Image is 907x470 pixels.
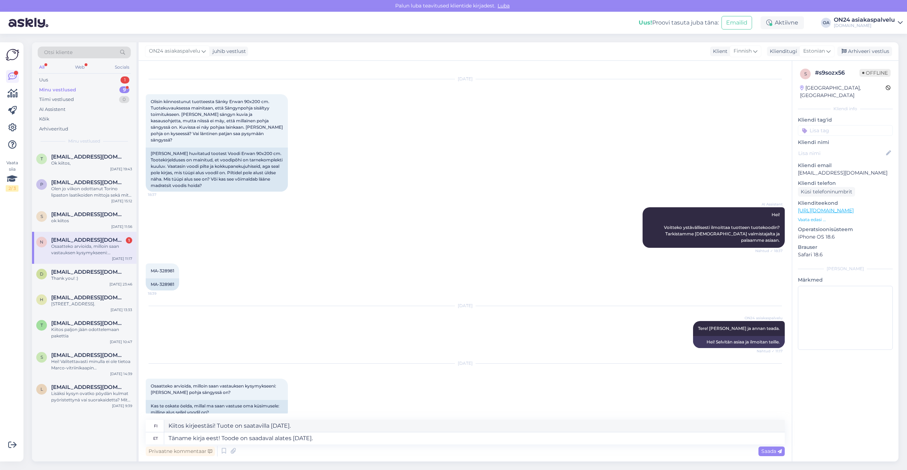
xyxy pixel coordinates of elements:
[761,448,782,454] span: Saada
[51,384,125,390] span: lehtinen.merja@gmail.com
[120,76,129,84] div: 1
[798,187,855,197] div: Küsi telefoninumbrit
[146,148,288,192] div: [PERSON_NAME] huvitatud tootest Voodi Erwan 90x200 cm. Tootekirjelduses on mainitud, et voodipõhi...
[51,186,132,198] div: Olen jo viikon odottanut Torino lipaston laatikoiden mittoja sekä mitä ABS-Kanttaus kulmissa tark...
[41,214,43,219] span: s
[119,86,129,94] div: 9
[51,269,125,275] span: donegandaniel2513@gmail.com
[51,390,132,403] div: Lisäksi kysyn ovatko pöydän kulmat pyöristettynä vai suorakaidetta? Mitä pöytä maksaisi minulle. ...
[146,447,215,456] div: Privaatne kommentaar
[639,19,652,26] b: Uus!
[698,326,780,331] span: Tere! [PERSON_NAME] ja annan teada.
[146,360,785,367] div: [DATE]
[112,403,132,408] div: [DATE] 9:39
[149,47,200,55] span: ON24 asiakaspalvelu
[815,69,859,77] div: # s9sozx56
[798,276,893,284] p: Märkmed
[755,248,783,253] span: Nähtud ✓ 18:37
[40,239,43,245] span: n
[6,185,18,192] div: 2 / 3
[110,371,132,376] div: [DATE] 14:39
[767,48,797,55] div: Klienditugi
[40,297,43,302] span: h
[798,116,893,124] p: Kliendi tag'id
[834,23,895,28] div: [DOMAIN_NAME]
[798,180,893,187] p: Kliendi telefon
[111,198,132,204] div: [DATE] 15:12
[153,432,158,444] div: et
[146,303,785,309] div: [DATE]
[110,166,132,172] div: [DATE] 19:43
[51,211,125,218] span: simonlandgards@hotmail.com
[51,320,125,326] span: terhik31@gmail.com
[39,125,68,133] div: Arhiveeritud
[164,420,785,432] textarea: Kiitos kirjeestäsi! Tuote on saatavilla [DATE].
[798,106,893,112] div: Kliendi info
[798,139,893,146] p: Kliendi nimi
[111,224,132,229] div: [DATE] 11:56
[798,233,893,241] p: iPhone OS 18.6
[734,47,752,55] span: Finnish
[126,237,132,244] div: 1
[798,149,885,157] input: Lisa nimi
[109,282,132,287] div: [DATE] 23:46
[41,386,43,392] span: l
[639,18,719,27] div: Proovi tasuta juba täna:
[51,237,125,243] span: niina_harjula@hotmail.com
[798,125,893,136] input: Lisa tag
[821,18,831,28] div: OA
[154,420,157,432] div: fi
[41,322,43,328] span: t
[112,256,132,261] div: [DATE] 11:17
[721,16,752,30] button: Emailid
[798,244,893,251] p: Brauser
[151,268,174,273] span: MA-328981
[51,352,125,358] span: s.myllarinen@gmail.com
[51,154,125,160] span: tuula263@hotmail.com
[834,17,895,23] div: ON24 asiakaspalvelu
[39,86,76,94] div: Minu vestlused
[495,2,512,9] span: Luba
[51,218,132,224] div: ok kiitos
[113,63,131,72] div: Socials
[800,84,886,99] div: [GEOGRAPHIC_DATA], [GEOGRAPHIC_DATA]
[798,169,893,177] p: [EMAIL_ADDRESS][DOMAIN_NAME]
[146,400,288,418] div: Kas te oskate öelda, millal ma saan vastuse oma küsimusele: milline alus sellel voodil on?
[51,160,132,166] div: Ok kiitos,
[111,307,132,313] div: [DATE] 13:33
[151,383,277,395] span: Osaatteko arvioida, milloin saan vastauksen kysymykseeni: [PERSON_NAME] pohja sängyssä on?
[210,48,246,55] div: juhib vestlust
[51,301,132,307] div: [STREET_ADDRESS].
[761,16,804,29] div: Aktiivne
[6,48,19,62] img: Askly Logo
[148,192,175,197] span: 18:37
[151,99,284,143] span: Olisin kiinnostunut tuotteesta Sänky Erwan 90x200 cm. Tuotekuvauksessa mainitaan, että Sängynpohj...
[38,63,46,72] div: All
[710,48,728,55] div: Klient
[39,106,65,113] div: AI Assistent
[68,138,100,144] span: Minu vestlused
[51,294,125,301] span: hurinapiipari@hotmail.com
[146,76,785,82] div: [DATE]
[6,160,18,192] div: Vaata siia
[39,96,74,103] div: Tiimi vestlused
[164,432,785,444] textarea: Täname kirja eest! Toode on saadaval alates [DATE].
[39,116,49,123] div: Kõik
[756,202,783,207] span: AI Assistent
[40,182,43,187] span: p
[41,156,43,161] span: t
[148,291,175,296] span: 18:39
[798,162,893,169] p: Kliendi email
[40,271,43,277] span: d
[798,217,893,223] p: Vaata edasi ...
[798,199,893,207] p: Klienditeekond
[51,243,132,256] div: Osaatteko arvioida, milloin saan vastauksen kysymykseeni: [PERSON_NAME] pohja sängyssä on?
[51,179,125,186] span: pipsalai1@gmail.com
[51,326,132,339] div: Kiitos paljon jään odottelemaan pakettia
[51,275,132,282] div: Thank you! :)
[51,358,132,371] div: Hei! Valitettavasti minulla ei ole tietoa Marco-vitriinikaapin peilikuvakokoonpanon tai ylösalais...
[39,76,48,84] div: Uus
[798,207,854,214] a: [URL][DOMAIN_NAME]
[756,348,783,354] span: Nähtud ✓ 11:17
[798,226,893,233] p: Operatsioonisüsteem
